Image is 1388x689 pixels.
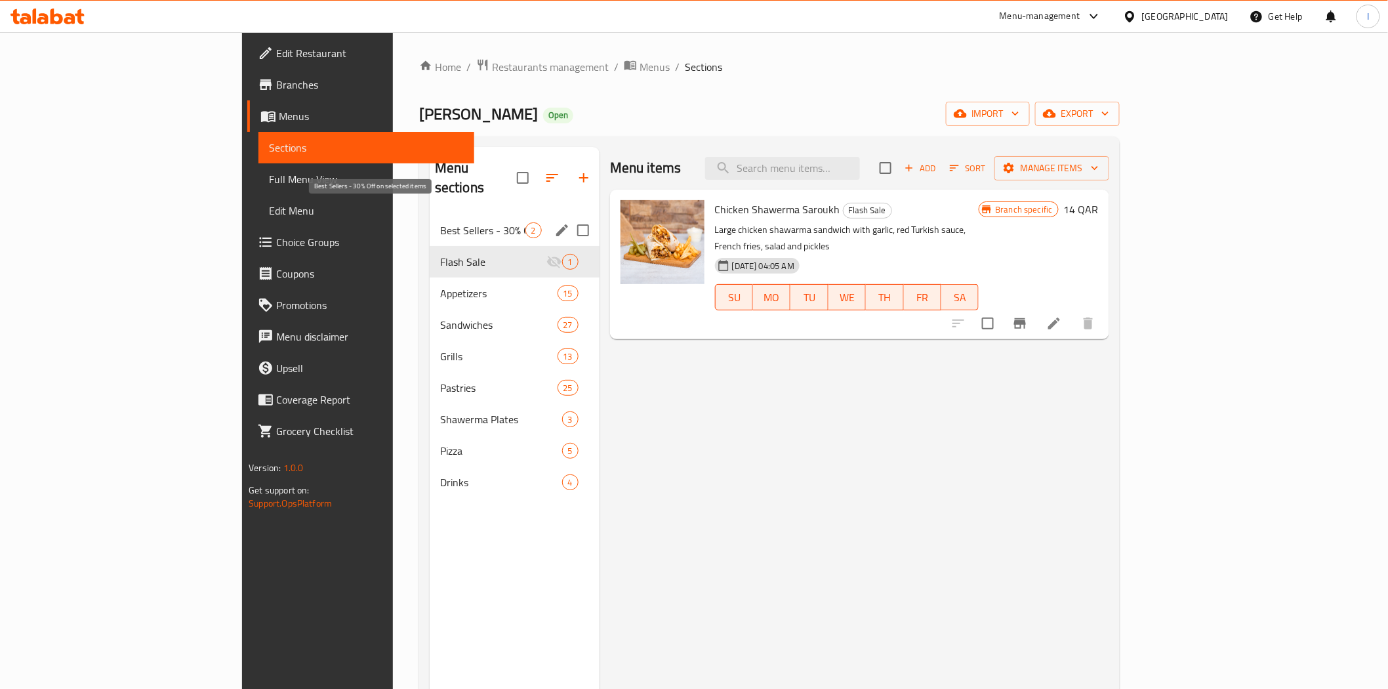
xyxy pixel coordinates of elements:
button: TU [790,284,828,310]
li: / [614,59,619,75]
button: MO [753,284,790,310]
span: 1.0.0 [283,459,304,476]
a: Choice Groups [247,226,474,258]
a: Promotions [247,289,474,321]
span: Drinks [440,474,562,490]
span: Select section [872,154,899,182]
div: Best Sellers - 30% Off on selected items2edit [430,215,600,246]
a: Branches [247,69,474,100]
a: Restaurants management [476,58,609,75]
nav: Menu sections [430,209,600,503]
a: Support.OpsPlatform [249,495,332,512]
span: Version: [249,459,281,476]
div: Menu-management [1000,9,1080,24]
button: SA [941,284,979,310]
span: Sections [269,140,463,156]
button: Sort [947,158,989,178]
div: items [562,411,579,427]
div: Appetizers15 [430,278,600,309]
h2: Menu sections [435,158,517,198]
span: Edit Menu [269,203,463,219]
a: Coupons [247,258,474,289]
a: Sections [258,132,474,163]
span: Shawerma Plates [440,411,562,427]
span: TH [871,288,898,307]
span: Open [543,110,573,121]
div: items [525,222,542,238]
button: edit [552,220,572,240]
span: Add [903,161,938,176]
button: Add section [568,162,600,194]
h6: 14 QAR [1064,200,1099,219]
span: [PERSON_NAME] [419,99,538,129]
span: import [956,106,1019,122]
span: Sort [950,161,986,176]
span: 3 [563,413,578,426]
span: 1 [563,256,578,268]
span: Sort sections [537,162,568,194]
span: Manage items [1005,160,1099,177]
span: I [1367,9,1369,24]
a: Coverage Report [247,384,474,415]
span: Upsell [276,360,463,376]
span: Best Sellers - 30% Off on selected items [440,222,525,238]
a: Edit menu item [1046,316,1062,331]
span: Pizza [440,443,562,459]
button: Branch-specific-item [1004,308,1036,339]
span: Menus [279,108,463,124]
span: WE [834,288,861,307]
span: Pastries [440,380,558,396]
a: Edit Restaurant [247,37,474,69]
nav: breadcrumb [419,58,1120,75]
span: 2 [526,224,541,237]
span: Branches [276,77,463,93]
a: Full Menu View [258,163,474,195]
a: Grocery Checklist [247,415,474,447]
div: items [558,285,579,301]
span: Edit Restaurant [276,45,463,61]
span: Sort items [941,158,994,178]
span: Coverage Report [276,392,463,407]
div: Flash Sale [843,203,892,219]
span: Restaurants management [492,59,609,75]
span: Add item [899,158,941,178]
button: import [946,102,1030,126]
span: Appetizers [440,285,558,301]
span: 4 [563,476,578,489]
a: Upsell [247,352,474,384]
input: search [705,157,860,180]
span: Grocery Checklist [276,423,463,439]
span: MO [758,288,785,307]
span: SU [721,288,748,307]
button: Manage items [994,156,1109,180]
span: TU [796,288,823,307]
span: 25 [558,382,578,394]
span: [DATE] 04:05 AM [727,260,800,272]
button: SU [715,284,753,310]
span: Menus [640,59,670,75]
span: 15 [558,287,578,300]
button: WE [828,284,866,310]
div: items [558,317,579,333]
span: Promotions [276,297,463,313]
a: Menus [624,58,670,75]
div: Flash Sale [440,254,546,270]
div: Grills13 [430,341,600,372]
div: Flash Sale1 [430,246,600,278]
a: Edit Menu [258,195,474,226]
span: export [1046,106,1109,122]
h2: Menu items [610,158,682,178]
span: Sections [685,59,722,75]
span: SA [947,288,973,307]
button: Add [899,158,941,178]
span: Menu disclaimer [276,329,463,344]
span: Flash Sale [844,203,891,218]
span: 13 [558,350,578,363]
button: TH [866,284,903,310]
a: Menu disclaimer [247,321,474,352]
